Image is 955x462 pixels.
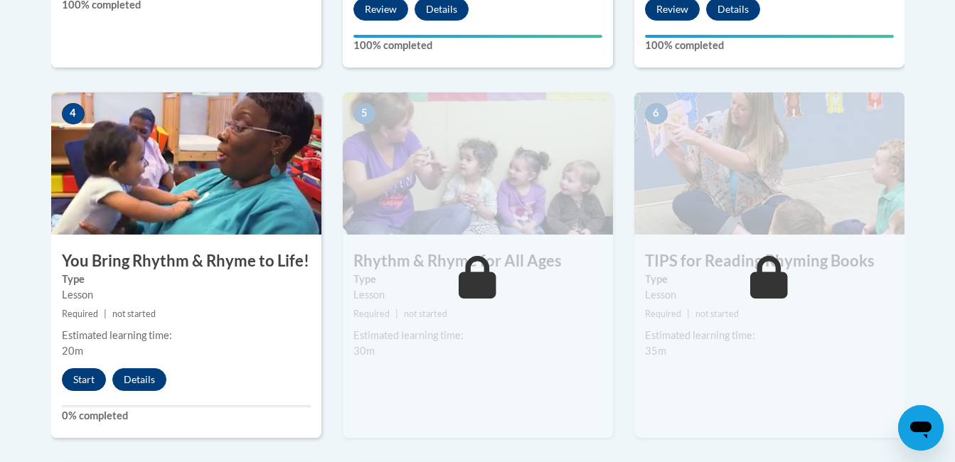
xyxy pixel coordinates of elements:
[353,328,602,343] div: Estimated learning time:
[645,287,894,303] div: Lesson
[353,272,602,287] label: Type
[62,328,311,343] div: Estimated learning time:
[634,250,905,272] h3: TIPS for Reading Rhyming Books
[645,328,894,343] div: Estimated learning time:
[898,405,944,451] iframe: Button to launch messaging window
[62,368,106,391] button: Start
[645,345,666,357] span: 35m
[343,250,613,272] h3: Rhythm & Rhyme for All Ages
[353,35,602,38] div: Your progress
[404,308,447,319] span: not started
[62,408,311,424] label: 0% completed
[645,308,681,319] span: Required
[645,38,894,53] label: 100% completed
[645,103,668,124] span: 6
[104,308,107,319] span: |
[353,38,602,53] label: 100% completed
[112,308,156,319] span: not started
[353,287,602,303] div: Lesson
[62,103,85,124] span: 4
[353,345,375,357] span: 30m
[51,92,321,235] img: Course Image
[353,308,390,319] span: Required
[353,103,376,124] span: 5
[51,250,321,272] h3: You Bring Rhythm & Rhyme to Life!
[687,308,690,319] span: |
[343,92,613,235] img: Course Image
[62,345,83,357] span: 20m
[695,308,739,319] span: not started
[395,308,398,319] span: |
[645,35,894,38] div: Your progress
[634,92,905,235] img: Course Image
[62,272,311,287] label: Type
[62,287,311,303] div: Lesson
[62,308,98,319] span: Required
[645,272,894,287] label: Type
[112,368,166,391] button: Details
